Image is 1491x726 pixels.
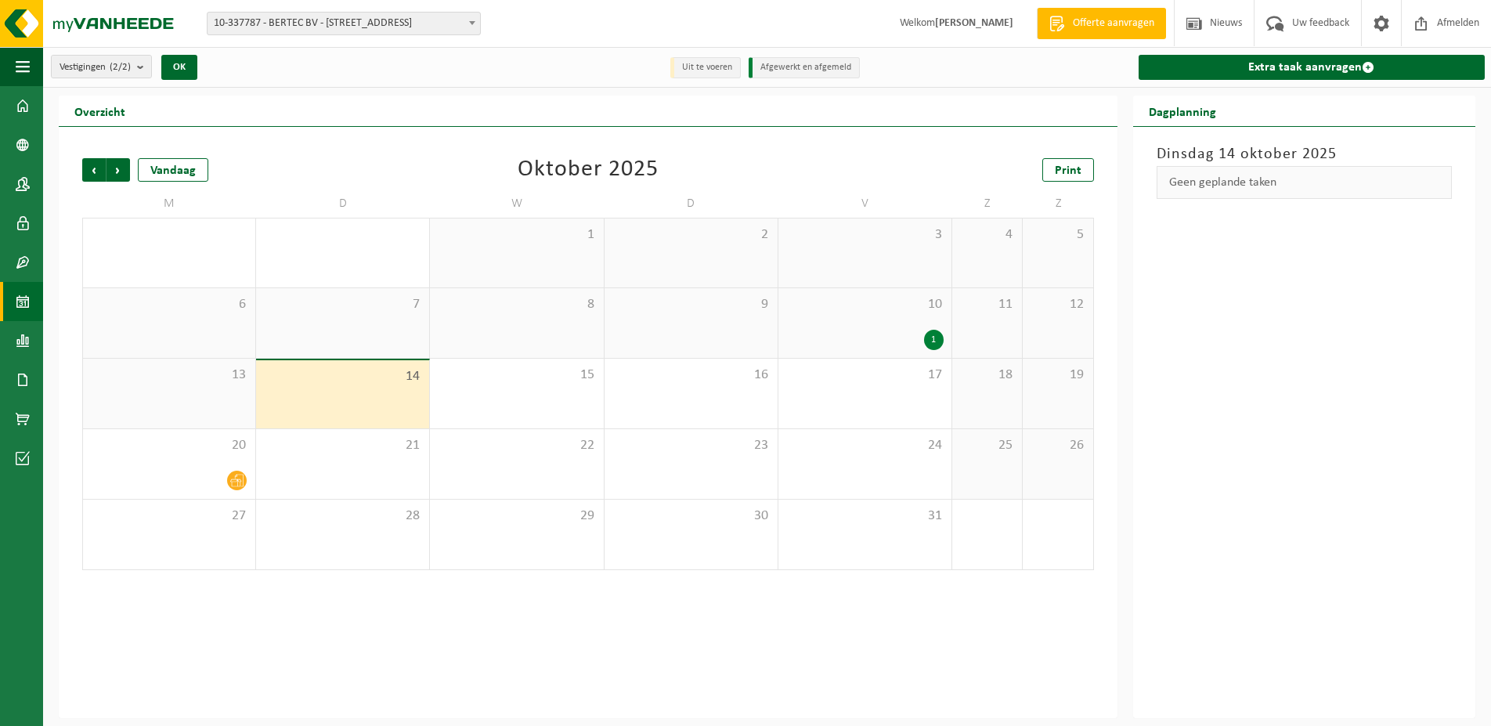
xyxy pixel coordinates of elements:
[605,190,778,218] td: D
[161,55,197,80] button: OK
[1031,226,1085,244] span: 5
[1031,367,1085,384] span: 19
[208,13,480,34] span: 10-337787 - BERTEC BV - 9810 NAZARETH, VENECOWEG 10
[264,437,421,454] span: 21
[60,56,131,79] span: Vestigingen
[51,55,152,78] button: Vestigingen(2/2)
[960,296,1014,313] span: 11
[82,158,106,182] span: Vorige
[106,158,130,182] span: Volgende
[1133,96,1232,126] h2: Dagplanning
[960,226,1014,244] span: 4
[786,507,944,525] span: 31
[612,507,770,525] span: 30
[91,437,247,454] span: 20
[1055,164,1081,177] span: Print
[1023,190,1093,218] td: Z
[518,158,659,182] div: Oktober 2025
[438,437,595,454] span: 22
[1139,55,1485,80] a: Extra taak aanvragen
[786,437,944,454] span: 24
[91,507,247,525] span: 27
[786,296,944,313] span: 10
[1157,166,1452,199] div: Geen geplande taken
[1031,296,1085,313] span: 12
[438,507,595,525] span: 29
[1031,437,1085,454] span: 26
[778,190,952,218] td: V
[264,296,421,313] span: 7
[264,368,421,385] span: 14
[612,437,770,454] span: 23
[264,507,421,525] span: 28
[438,296,595,313] span: 8
[430,190,604,218] td: W
[1157,143,1452,166] h3: Dinsdag 14 oktober 2025
[438,367,595,384] span: 15
[91,367,247,384] span: 13
[110,62,131,72] count: (2/2)
[1042,158,1094,182] a: Print
[786,367,944,384] span: 17
[1069,16,1158,31] span: Offerte aanvragen
[82,190,256,218] td: M
[960,367,1014,384] span: 18
[438,226,595,244] span: 1
[91,296,247,313] span: 6
[960,437,1014,454] span: 25
[256,190,430,218] td: D
[612,367,770,384] span: 16
[612,226,770,244] span: 2
[1037,8,1166,39] a: Offerte aanvragen
[924,330,944,350] div: 1
[786,226,944,244] span: 3
[935,17,1013,29] strong: [PERSON_NAME]
[612,296,770,313] span: 9
[670,57,741,78] li: Uit te voeren
[952,190,1023,218] td: Z
[138,158,208,182] div: Vandaag
[749,57,860,78] li: Afgewerkt en afgemeld
[59,96,141,126] h2: Overzicht
[207,12,481,35] span: 10-337787 - BERTEC BV - 9810 NAZARETH, VENECOWEG 10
